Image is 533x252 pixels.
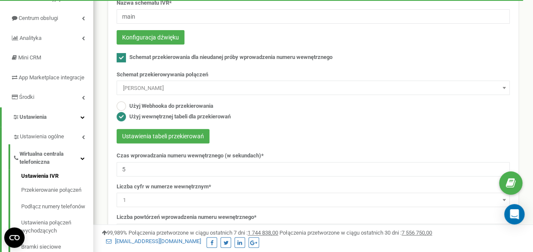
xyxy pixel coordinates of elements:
button: Ustawienia tabeli przekierowań [117,129,209,143]
a: [EMAIL_ADDRESS][DOMAIN_NAME] [106,238,201,244]
span: Analityka [20,35,42,41]
a: Ustawienia ogólne [13,127,93,144]
span: Połączenia przetworzone w ciągu ostatnich 30 dni : [279,230,432,236]
a: Ustawienia połączeń wychodzących [21,215,93,239]
a: Przekierowanie połączeń [21,182,93,199]
label: Użyj Webhooka do przekierowania [129,102,213,110]
div: Open Intercom Messenger [504,204,525,224]
span: 2 [117,224,510,238]
span: 1 [120,194,507,206]
a: Ustawienia [2,107,93,127]
button: Konfiguracja dźwięku [117,30,184,45]
a: Wirtualna centrala telefoniczna [13,144,93,169]
span: Mini CRM [18,54,41,61]
span: Wirtualna centrala telefoniczna [20,150,81,166]
span: Ustawienia ogólne [20,133,64,141]
u: 7 556 750,00 [402,230,432,236]
span: Ustawienia [20,114,47,120]
u: 1 744 838,00 [248,230,278,236]
span: 1 [117,193,510,207]
a: Ustawienia IVR [21,172,93,182]
button: Open CMP widget [4,227,25,248]
span: 99,989% [102,230,127,236]
span: Połączenia przetworzone w ciągu ostatnich 7 dni : [128,230,278,236]
span: App Marketplace integracje [19,74,84,81]
label: Schemat przekierowywania połączeń [117,71,208,79]
span: Schemat przekierowania dla nieudanej próby wprowadzenia numeru wewnętrznego [129,54,332,60]
label: Liczba cyfr w numerze wewnętrznym* [117,183,211,191]
span: Kamila Rzeszut [120,82,507,94]
span: Środki [19,94,34,100]
label: Czas wprowadzania numeru wewnętrznego (w sekundach)* [117,152,264,160]
a: Podłącz numery telefonów [21,199,93,215]
span: Kamila Rzeszut [117,81,510,95]
span: Centrum obsługi [19,15,58,21]
label: Liczba powtórzeń wprowadzenia numeru wewnętrznego* [117,213,257,221]
label: Użyj wewnętrznej tabeli dla przekierowań [129,113,231,121]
